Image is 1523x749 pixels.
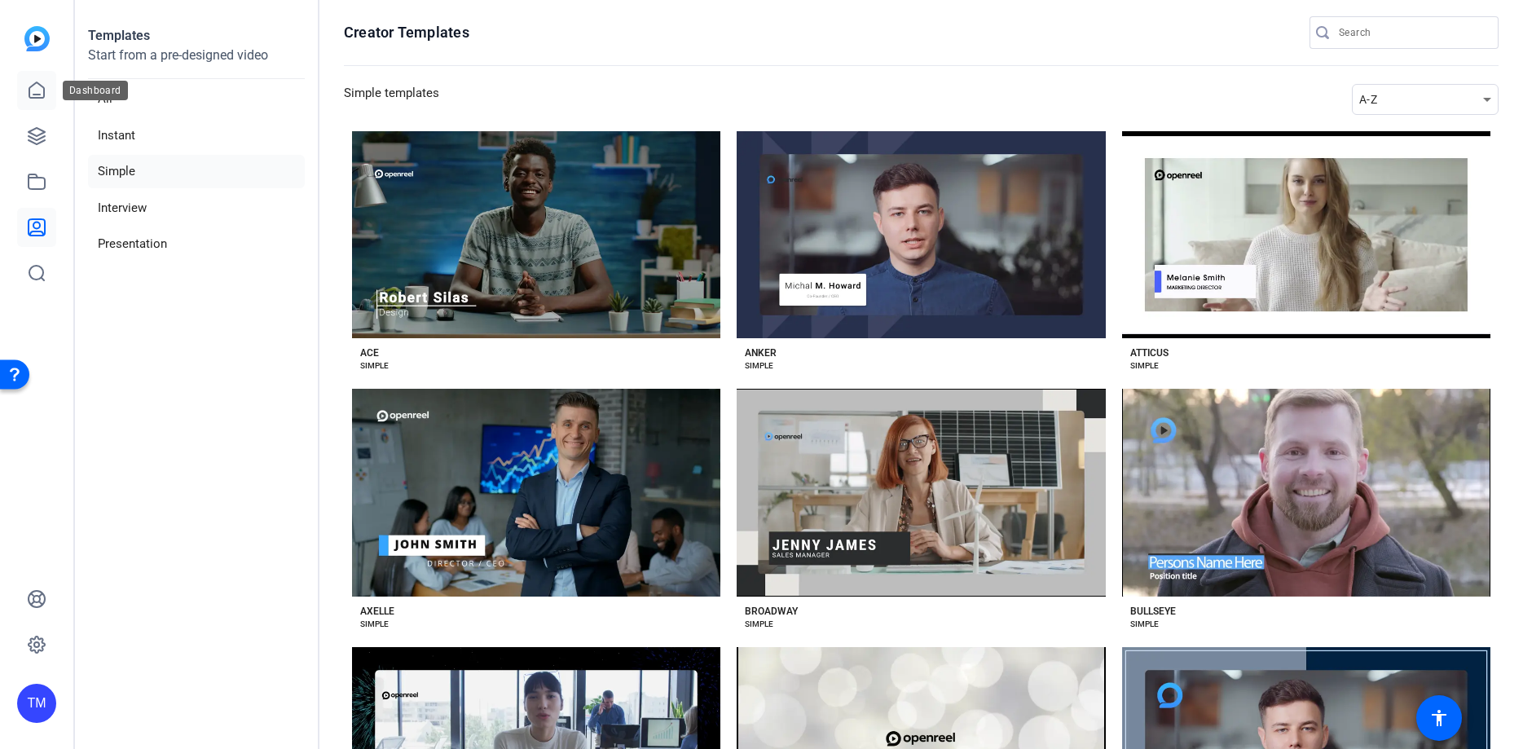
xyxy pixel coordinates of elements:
[24,26,50,51] img: blue-gradient.svg
[360,359,389,372] div: SIMPLE
[360,605,394,618] div: AXELLE
[88,82,305,116] li: All
[1339,23,1486,42] input: Search
[344,23,469,42] h1: Creator Templates
[1429,708,1449,728] mat-icon: accessibility
[17,684,56,723] div: TM
[360,346,379,359] div: ACE
[1130,605,1176,618] div: BULLSEYE
[352,389,720,596] button: Template image
[745,618,773,631] div: SIMPLE
[63,81,128,100] div: Dashboard
[88,227,305,261] li: Presentation
[88,192,305,225] li: Interview
[360,618,389,631] div: SIMPLE
[352,131,720,338] button: Template image
[1130,359,1159,372] div: SIMPLE
[745,346,777,359] div: ANKER
[1130,346,1169,359] div: ATTICUS
[1122,131,1490,338] button: Template image
[737,389,1105,596] button: Template image
[1122,389,1490,596] button: Template image
[88,28,150,43] strong: Templates
[745,359,773,372] div: SIMPLE
[344,84,439,115] h3: Simple templates
[88,46,305,79] p: Start from a pre-designed video
[737,131,1105,338] button: Template image
[745,605,798,618] div: BROADWAY
[1130,618,1159,631] div: SIMPLE
[88,155,305,188] li: Simple
[88,119,305,152] li: Instant
[1359,93,1377,106] span: A-Z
